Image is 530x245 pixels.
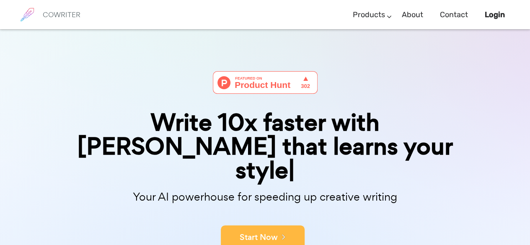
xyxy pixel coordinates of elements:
a: Products [353,3,385,27]
a: Contact [440,3,468,27]
img: brand logo [17,4,38,25]
p: Your AI powerhouse for speeding up creative writing [56,188,475,206]
img: Cowriter - Your AI buddy for speeding up creative writing | Product Hunt [213,71,318,94]
h6: COWRITER [43,11,80,18]
div: Write 10x faster with [PERSON_NAME] that learns your style [56,111,475,183]
a: Login [485,3,505,27]
a: About [402,3,423,27]
b: Login [485,10,505,19]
